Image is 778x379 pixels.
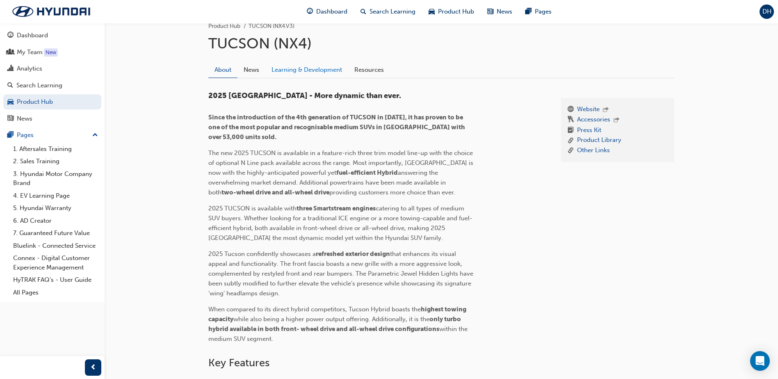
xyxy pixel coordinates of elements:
[17,31,48,40] div: Dashboard
[17,48,43,57] div: My Team
[10,252,101,274] a: Connex - Digital Customer Experience Management
[10,168,101,189] a: 3. Hyundai Motor Company Brand
[208,356,674,370] h2: Key Features
[3,128,101,143] button: Pages
[614,117,619,124] span: outbound-icon
[7,32,14,39] span: guage-icon
[7,115,14,123] span: news-icon
[17,130,34,140] div: Pages
[348,62,390,78] a: Resources
[208,23,240,30] a: Product Hub
[568,105,574,115] span: www-icon
[568,146,574,156] span: link-icon
[233,315,429,323] span: while also being a higher power output offering. Additionally, it is the
[577,146,610,156] a: Other Links
[17,64,42,73] div: Analytics
[10,240,101,252] a: Bluelink - Connected Service
[10,143,101,155] a: 1. Aftersales Training
[10,202,101,215] a: 5. Hyundai Warranty
[3,28,101,43] a: Dashboard
[10,274,101,286] a: HyTRAK FAQ's - User Guide
[762,7,771,16] span: DH
[497,7,512,16] span: News
[577,126,601,136] a: Press Kit
[10,189,101,202] a: 4. EV Learning Page
[208,306,421,313] span: When compared to its direct hybrid competitors, Tucson Hybrid boasts the
[3,78,101,93] a: Search Learning
[429,7,435,17] span: car-icon
[208,34,674,53] h1: TUCSON (NX4)
[7,82,13,89] span: search-icon
[300,3,354,20] a: guage-iconDashboard
[208,205,297,212] span: 2025 TUCSON is available with
[481,3,519,20] a: news-iconNews
[329,189,455,196] span: providing customers more choice than ever.
[221,189,329,196] span: two-wheel drive and all-wheel drive
[760,5,774,19] button: DH
[336,169,398,176] span: fuel-efficient Hybrid
[568,115,574,126] span: keys-icon
[7,132,14,139] span: pages-icon
[92,130,98,141] span: up-icon
[4,3,98,20] img: Trak
[487,7,493,17] span: news-icon
[7,49,14,56] span: people-icon
[3,111,101,126] a: News
[3,61,101,76] a: Analytics
[16,81,62,90] div: Search Learning
[603,107,609,114] span: outbound-icon
[3,94,101,110] a: Product Hub
[10,227,101,240] a: 7. Guaranteed Future Value
[7,98,14,106] span: car-icon
[265,62,348,78] a: Learning & Development
[3,26,101,128] button: DashboardMy TeamAnalyticsSearch LearningProduct HubNews
[208,149,475,176] span: The new 2025 TUCSON is available in a feature-rich three trim model line-up with the choice of op...
[316,7,347,16] span: Dashboard
[519,3,558,20] a: pages-iconPages
[90,363,96,373] span: prev-icon
[360,7,366,17] span: search-icon
[249,22,294,31] li: TUCSON (NX4.V3)
[208,250,475,297] span: that enhances its visual appeal and functionality. The front fascia boasts a new grille with a mo...
[44,48,58,57] div: Tooltip anchor
[525,7,532,17] span: pages-icon
[7,65,14,73] span: chart-icon
[535,7,552,16] span: Pages
[208,91,401,100] span: 2025 [GEOGRAPHIC_DATA] - More dynamic than ever.
[577,135,621,146] a: Product Library
[370,7,415,16] span: Search Learning
[354,3,422,20] a: search-iconSearch Learning
[10,215,101,227] a: 6. AD Creator
[422,3,481,20] a: car-iconProduct Hub
[577,115,610,126] a: Accessories
[10,286,101,299] a: All Pages
[307,7,313,17] span: guage-icon
[208,114,466,141] span: Since the introduction of the 4th generation of TUCSON in [DATE], it has proven to be one of the ...
[10,155,101,168] a: 2. Sales Training
[568,135,574,146] span: link-icon
[208,250,316,258] span: 2025 Tucson confidently showcases a
[297,205,376,212] span: three Smartstream engines
[577,105,600,115] a: Website
[750,351,770,371] div: Open Intercom Messenger
[237,62,265,78] a: News
[208,62,237,78] a: About
[3,45,101,60] a: My Team
[208,169,447,196] span: answering the overwhelming market demand. Additional powertrains have been made available in both
[438,7,474,16] span: Product Hub
[568,126,574,136] span: booktick-icon
[316,250,390,258] span: refreshed exterior design
[17,114,32,123] div: News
